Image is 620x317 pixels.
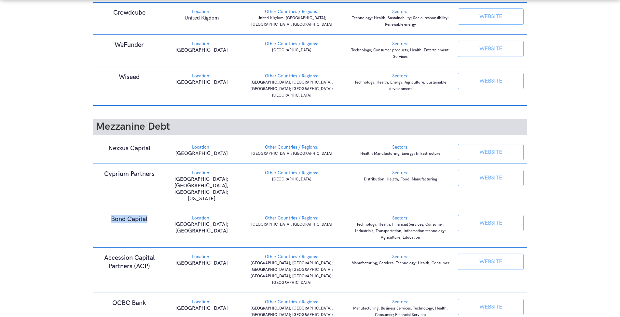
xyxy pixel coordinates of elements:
[169,8,234,15] div: Location:
[350,151,451,157] p: Health; Manufacturing; Energy; Infrastructure
[241,260,343,286] p: [GEOGRAPHIC_DATA]; [GEOGRAPHIC_DATA]; [GEOGRAPHIC_DATA]; [GEOGRAPHIC_DATA]; [GEOGRAPHIC_DATA]; [G...
[350,299,451,305] div: Sectors:
[96,144,162,152] h1: Nexxus Capital
[169,47,234,54] p: [GEOGRAPHIC_DATA]
[169,176,234,202] p: [GEOGRAPHIC_DATA]; [GEOGRAPHIC_DATA]; [GEOGRAPHIC_DATA]; [US_STATE]
[169,151,234,157] p: [GEOGRAPHIC_DATA]
[350,79,451,92] p: Technology; Health; Energy; Agriculture; Sustainable development
[458,73,524,89] a: WEBSITE
[350,47,451,60] p: Technology; Consumer products; Health, Entertainment; Services
[350,41,451,47] div: Sectors:
[93,119,527,135] h2: Mezzanine Debt
[350,15,451,28] p: Technology; Health; Sustainability; Social responsibility; Renewable energy
[350,254,451,260] div: Sectors:
[458,254,524,270] a: WEBSITE
[241,254,343,260] div: Other Countries / Regions:
[241,221,343,228] p: [GEOGRAPHIC_DATA]; [GEOGRAPHIC_DATA]
[96,8,162,17] h1: Crowdcube
[169,215,234,221] div: Location:
[241,47,343,54] p: [GEOGRAPHIC_DATA]
[458,215,524,231] a: WEBSITE
[350,221,451,241] p: Technology; Health; Financial Services; Consumer; Industrials; Transportation; Information techno...
[241,79,343,99] p: [GEOGRAPHIC_DATA]; [GEOGRAPHIC_DATA]; [GEOGRAPHIC_DATA]; [GEOGRAPHIC_DATA]; [GEOGRAPHIC_DATA]
[458,170,524,186] a: WEBSITE
[350,170,451,176] div: Sectors:
[96,73,162,81] h1: Wiseed
[169,73,234,79] div: Location:
[96,170,162,178] h1: Cyprium Partners
[241,8,343,15] div: Other Countries / Regions:
[169,170,234,176] div: Location:
[350,260,451,267] p: Manufacturing; Services; Technology; Health; Consumer
[169,41,234,47] div: Location:
[96,254,162,271] h1: Accession Capital Partners (ACP)
[241,170,343,176] div: Other Countries / Regions:
[96,41,162,49] h1: WeFunder
[241,15,343,28] p: United Kigdom; [GEOGRAPHIC_DATA]; [GEOGRAPHIC_DATA]; [GEOGRAPHIC_DATA]
[96,215,162,223] h1: Bond Capital
[458,8,524,25] a: WEBSITE
[169,221,234,234] p: [GEOGRAPHIC_DATA]; [GEOGRAPHIC_DATA]
[169,144,234,151] div: Location:
[458,41,524,57] a: WEBSITE
[241,215,343,221] div: Other Countries / Regions:
[241,151,343,157] p: [GEOGRAPHIC_DATA]; [GEOGRAPHIC_DATA]
[169,260,234,267] p: [GEOGRAPHIC_DATA]
[241,41,343,47] div: Other Countries / Regions:
[350,176,451,183] p: Distribution; Helath; Food; Manufacturing
[350,8,451,15] div: Sectors:
[458,144,524,160] a: WEBSITE
[169,299,234,305] div: Location:
[96,299,162,307] h1: OCBC Bank
[169,305,234,312] p: [GEOGRAPHIC_DATA]
[350,144,451,151] div: Sectors:
[169,15,234,21] p: United Kigdom
[241,176,343,183] p: [GEOGRAPHIC_DATA]
[350,215,451,221] div: Sectors:
[241,299,343,305] div: Other Countries / Regions:
[350,73,451,79] div: Sectors:
[458,299,524,315] a: WEBSITE
[169,254,234,260] div: Location:
[241,144,343,151] div: Other Countries / Regions:
[169,79,234,86] p: [GEOGRAPHIC_DATA]
[241,73,343,79] div: Other Countries / Regions:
